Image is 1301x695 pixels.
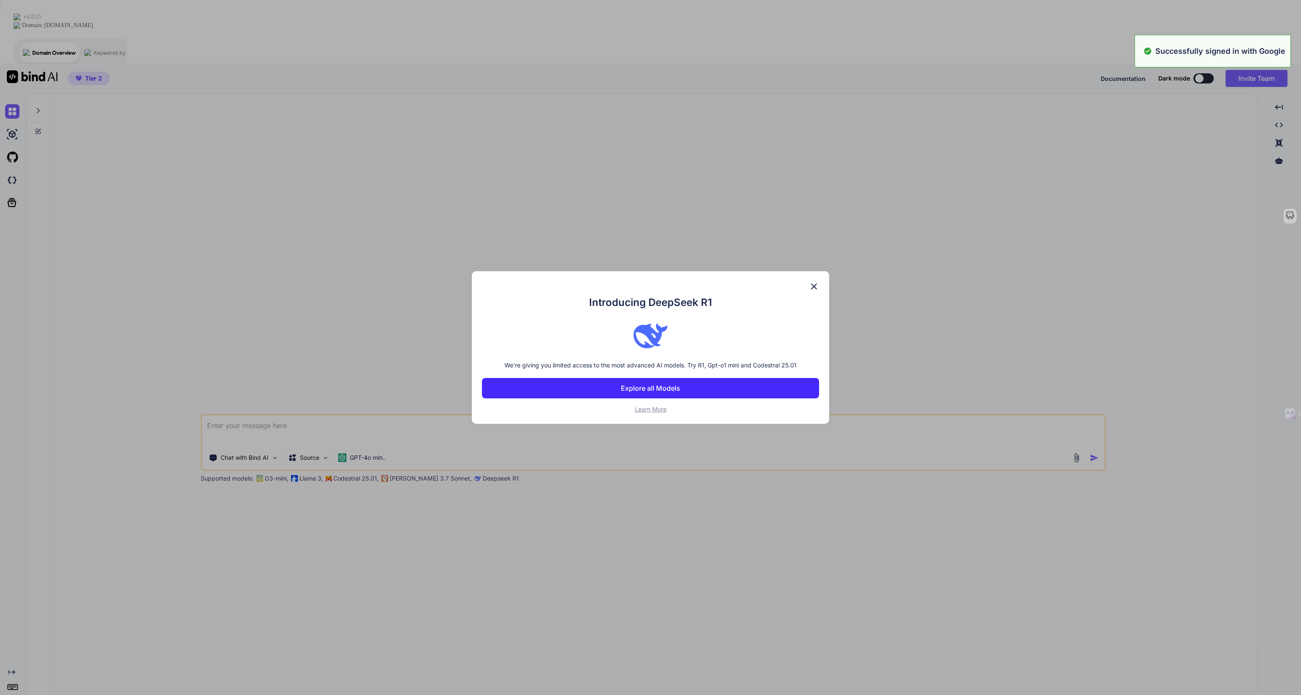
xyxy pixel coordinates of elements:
img: tab_domain_overview_orange.svg [23,49,30,56]
div: Keywords by Traffic [94,50,143,56]
img: close [809,281,819,292]
img: tab_keywords_by_traffic_grey.svg [84,49,91,56]
img: website_grey.svg [14,22,20,29]
img: bind logo [634,319,667,353]
div: Domain Overview [32,50,76,56]
p: We're giving you limited access to the most advanced AI models. Try R1, Gpt-o1 mini and Codestral... [482,361,819,370]
img: logo_orange.svg [14,14,20,20]
h1: Introducing DeepSeek R1 [482,295,819,310]
span: Learn More [635,406,667,413]
p: Explore all Models [621,383,680,393]
div: v 4.0.25 [24,14,42,20]
button: Explore all Models [482,378,819,398]
div: Domain: [DOMAIN_NAME] [22,22,93,29]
